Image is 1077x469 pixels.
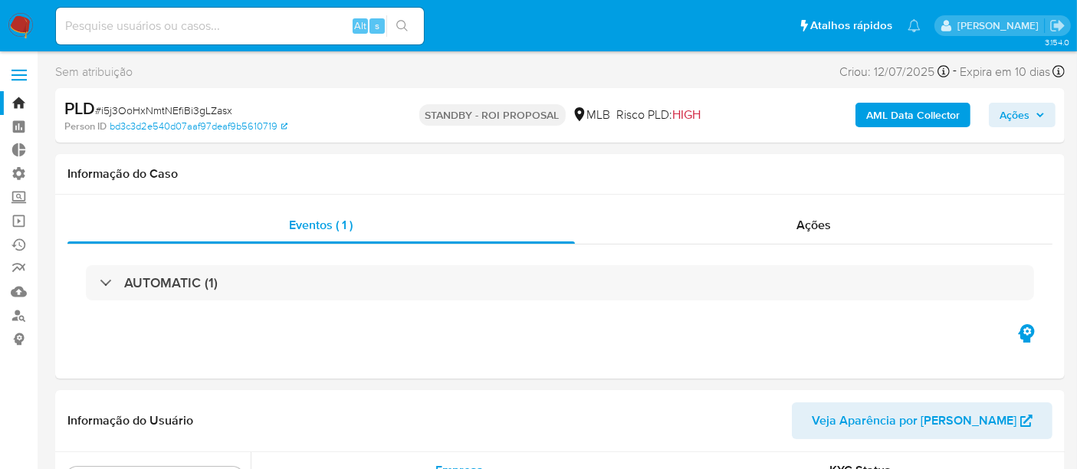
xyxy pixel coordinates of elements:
[56,16,424,36] input: Pesquise usuários ou casos...
[957,18,1044,33] p: alexandra.macedo@mercadolivre.com
[289,216,353,234] span: Eventos ( 1 )
[908,19,921,32] a: Notificações
[386,15,418,37] button: search-icon
[110,120,287,133] a: bd3c3d2e540d07aaf97deaf9b5610719
[86,265,1034,300] div: AUTOMATIC (1)
[810,18,892,34] span: Atalhos rápidos
[866,103,960,127] b: AML Data Collector
[796,216,831,234] span: Ações
[67,166,1052,182] h1: Informação do Caso
[67,413,193,428] h1: Informação do Usuário
[792,402,1052,439] button: Veja Aparência por [PERSON_NAME]
[812,402,1016,439] span: Veja Aparência por [PERSON_NAME]
[124,274,218,291] h3: AUTOMATIC (1)
[673,106,701,123] span: HIGH
[1049,18,1066,34] a: Sair
[989,103,1056,127] button: Ações
[960,64,1050,80] span: Expira em 10 dias
[617,107,701,123] span: Risco PLD:
[95,103,232,118] span: # i5j3OoHxNmtNEfiBi3gLZasx
[64,120,107,133] b: Person ID
[375,18,379,33] span: s
[64,96,95,120] b: PLD
[55,64,133,80] span: Sem atribuição
[354,18,366,33] span: Alt
[572,107,611,123] div: MLB
[1000,103,1029,127] span: Ações
[953,61,957,82] span: -
[419,104,566,126] p: STANDBY - ROI PROPOSAL
[839,61,950,82] div: Criou: 12/07/2025
[855,103,970,127] button: AML Data Collector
